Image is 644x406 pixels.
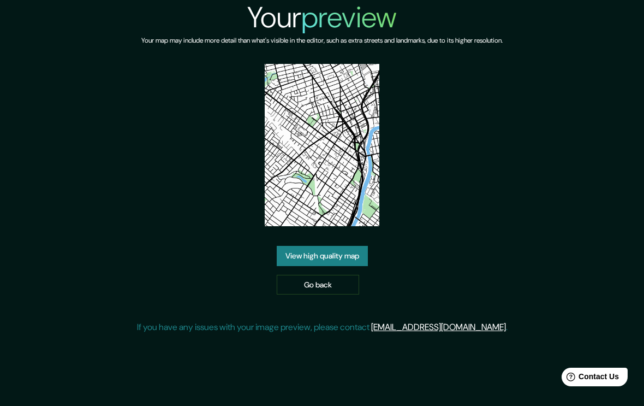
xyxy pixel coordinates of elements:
h6: Your map may include more detail than what's visible in the editor, such as extra streets and lan... [141,35,503,46]
a: View high quality map [277,246,368,266]
a: Go back [277,275,359,295]
iframe: Help widget launcher [547,363,632,394]
p: If you have any issues with your image preview, please contact . [137,321,508,334]
a: [EMAIL_ADDRESS][DOMAIN_NAME] [371,321,506,333]
img: created-map-preview [265,64,379,226]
